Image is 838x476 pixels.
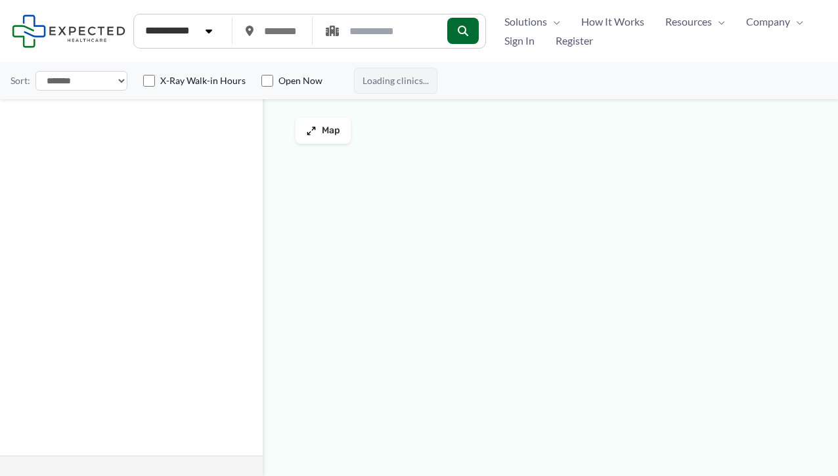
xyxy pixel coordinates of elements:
[504,31,535,51] span: Sign In
[494,31,545,51] a: Sign In
[581,12,644,32] span: How It Works
[712,12,725,32] span: Menu Toggle
[571,12,655,32] a: How It Works
[354,68,437,94] span: Loading clinics...
[665,12,712,32] span: Resources
[306,125,317,136] img: Maximize
[11,72,30,89] label: Sort:
[746,12,790,32] span: Company
[296,118,351,144] button: Map
[547,12,560,32] span: Menu Toggle
[655,12,736,32] a: ResourcesMenu Toggle
[545,31,604,51] a: Register
[12,14,125,48] img: Expected Healthcare Logo - side, dark font, small
[736,12,814,32] a: CompanyMenu Toggle
[504,12,547,32] span: Solutions
[556,31,593,51] span: Register
[160,74,246,87] label: X-Ray Walk-in Hours
[322,125,340,137] span: Map
[278,74,322,87] label: Open Now
[790,12,803,32] span: Menu Toggle
[494,12,571,32] a: SolutionsMenu Toggle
